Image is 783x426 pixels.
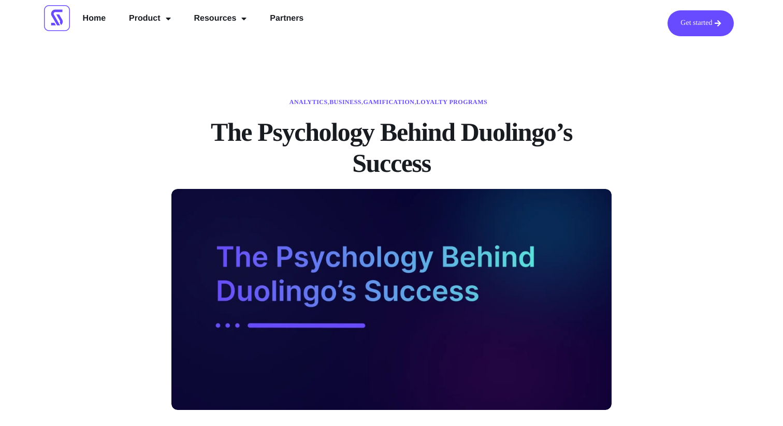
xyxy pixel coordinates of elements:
img: Thumbnail Image - The Psychology Behind Duolingo's Success [171,189,612,410]
a: Gamification [364,98,415,106]
nav: Menu [75,10,312,27]
a: Loyalty Programs [416,98,487,106]
a: Resources [186,10,255,27]
a: Get started [668,10,734,36]
span: , , , [289,98,487,106]
a: Business [329,98,361,106]
a: Analytics [289,98,328,106]
a: Home [75,10,113,27]
a: Partners [262,10,311,27]
img: Scrimmage Square Icon Logo [44,5,70,31]
span: Get started [680,20,712,27]
a: Product [121,10,178,27]
h1: The Psychology Behind Duolingo’s Success [171,116,612,179]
